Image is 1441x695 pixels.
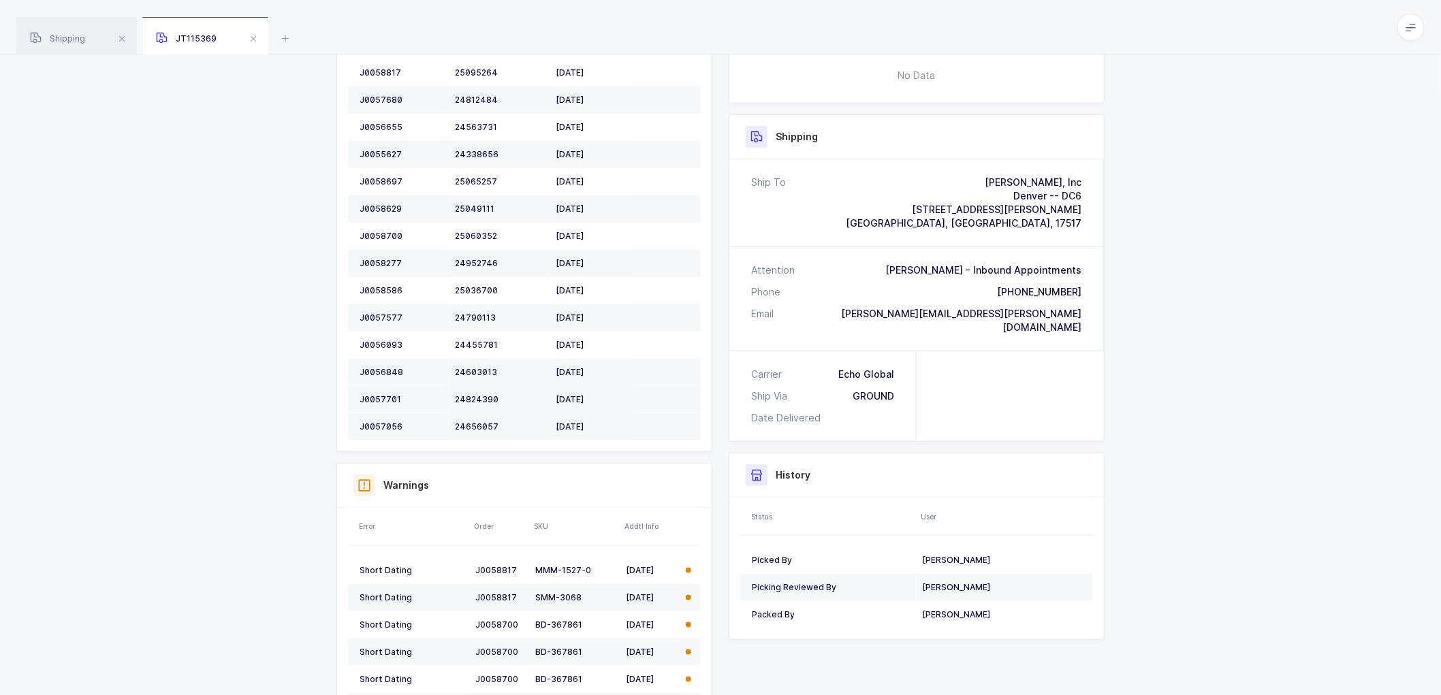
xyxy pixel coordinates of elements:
div: [DATE] [556,367,629,378]
div: Date Delivered [751,411,826,425]
div: 25065257 [455,176,545,187]
div: Echo Global [838,368,894,381]
div: BD-367861 [535,674,615,685]
div: GROUND [853,389,894,403]
div: J0056848 [360,367,444,378]
div: [PERSON_NAME][EMAIL_ADDRESS][PERSON_NAME][DOMAIN_NAME] [774,307,1081,334]
span: [GEOGRAPHIC_DATA], [GEOGRAPHIC_DATA], 17517 [846,217,1081,229]
div: J0057577 [360,312,444,323]
div: Denver -- DC6 [846,189,1081,203]
div: [PERSON_NAME] [922,609,1081,620]
div: [PERSON_NAME] [922,555,1081,566]
div: [DATE] [626,674,675,685]
div: J0057056 [360,421,444,432]
div: Short Dating [360,647,464,658]
div: [DATE] [626,565,675,576]
div: [DATE] [556,122,629,133]
div: Short Dating [360,674,464,685]
div: [DATE] [626,619,675,630]
span: No Data [829,55,1005,96]
span: JT115369 [156,33,217,44]
div: [DATE] [556,176,629,187]
div: 24812484 [455,95,545,106]
div: [PERSON_NAME] - Inbound Appointments [885,263,1081,277]
div: 25036700 [455,285,545,296]
div: Attention [751,263,795,277]
div: SKU [534,521,616,532]
div: [DATE] [626,647,675,658]
div: J0058817 [475,592,524,603]
div: [DATE] [556,67,629,78]
div: [DATE] [556,340,629,351]
div: J0058586 [360,285,444,296]
div: J0058629 [360,204,444,214]
div: [DATE] [626,592,675,603]
div: J0058700 [475,619,524,630]
h3: History [776,468,810,482]
h3: Shipping [776,130,818,144]
div: Ship To [751,176,786,230]
div: BD-367861 [535,647,615,658]
div: 25060352 [455,231,545,242]
div: J0055627 [360,149,444,160]
div: 24656057 [455,421,545,432]
div: 25095264 [455,67,545,78]
div: J0058817 [360,67,444,78]
div: J0058700 [475,647,524,658]
div: 24790113 [455,312,545,323]
div: [DATE] [556,95,629,106]
div: J0056093 [360,340,444,351]
div: Short Dating [360,592,464,603]
div: [DATE] [556,312,629,323]
div: [DATE] [556,258,629,269]
div: Picked By [752,555,911,566]
div: Picking Reviewed By [752,582,911,593]
div: Status [751,511,913,522]
div: SMM-3068 [535,592,615,603]
h3: Warnings [383,479,429,492]
div: J0058277 [360,258,444,269]
div: [DATE] [556,394,629,405]
span: Shipping [30,33,85,44]
div: Addtl Info [624,521,676,532]
div: 25049111 [455,204,545,214]
div: J0058700 [360,231,444,242]
div: [STREET_ADDRESS][PERSON_NAME] [846,203,1081,216]
div: 24455781 [455,340,545,351]
div: User [921,511,1089,522]
div: [DATE] [556,231,629,242]
div: Packed By [752,609,911,620]
div: Phone [751,285,780,299]
div: 24603013 [455,367,545,378]
div: Carrier [751,368,787,381]
div: J0058817 [475,565,524,576]
div: Ship Via [751,389,793,403]
div: [DATE] [556,285,629,296]
div: [DATE] [556,149,629,160]
div: J0058697 [360,176,444,187]
div: J0057701 [360,394,444,405]
div: 24824390 [455,394,545,405]
div: [DATE] [556,421,629,432]
div: [PERSON_NAME], Inc [846,176,1081,189]
div: Short Dating [360,619,464,630]
div: 24952746 [455,258,545,269]
div: [DATE] [556,204,629,214]
div: Error [359,521,466,532]
div: Short Dating [360,565,464,576]
div: BD-367861 [535,619,615,630]
div: [PHONE_NUMBER] [997,285,1081,299]
div: Email [751,307,774,334]
div: [PERSON_NAME] [922,582,1081,593]
div: J0056655 [360,122,444,133]
div: Order [474,521,526,532]
div: J0058700 [475,674,524,685]
div: J0057680 [360,95,444,106]
div: 24338656 [455,149,545,160]
div: 24563731 [455,122,545,133]
div: MMM-1527-0 [535,565,615,576]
